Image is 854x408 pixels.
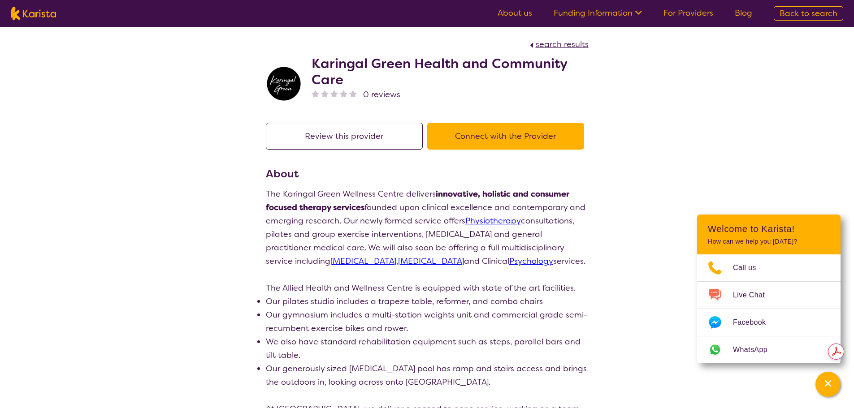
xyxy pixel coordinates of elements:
span: 0 reviews [363,88,400,101]
a: Connect with the Provider [427,131,589,142]
button: Connect with the Provider [427,123,584,150]
a: Web link opens in a new tab. [697,336,841,363]
button: Review this provider [266,123,423,150]
li: We also have standard rehabilitation equipment such as steps, parallel bars and tilt table. [266,335,589,362]
span: Facebook [733,316,776,329]
img: nonereviewstar [321,90,329,97]
h2: Welcome to Karista! [708,223,830,234]
span: WhatsApp [733,343,778,356]
li: Our gymnasium includes a multi-station weights unit and commercial grade semi-recumbent exercise ... [266,308,589,335]
p: How can we help you [DATE]? [708,238,830,245]
p: The Allied Health and Wellness Centre is equipped with state of the art facilities. [266,281,589,295]
strong: innovative, holistic and consumer focused therapy services [266,189,569,213]
span: Back to search [780,8,837,19]
p: The Karingal Green Wellness Centre delivers founded upon clinical excellence and contemporary and... [266,187,589,268]
img: nonereviewstar [330,90,338,97]
button: Channel Menu [815,372,841,397]
span: Call us [733,261,767,275]
a: [MEDICAL_DATA] [398,256,464,266]
a: Psychology [509,256,553,266]
li: Our pilates studio includes a trapeze table, reformer, and combo chairs [266,295,589,308]
a: For Providers [663,8,713,18]
img: nonereviewstar [312,90,319,97]
span: Live Chat [733,288,776,302]
a: Blog [735,8,752,18]
a: About us [498,8,532,18]
a: Back to search [774,6,843,21]
img: inw3tbibt4pyykleikgs.png [266,66,302,102]
a: Funding Information [554,8,642,18]
span: search results [536,39,589,50]
a: Review this provider [266,131,427,142]
img: Karista logo [11,7,56,20]
h2: Karingal Green Health and Community Care [312,56,589,88]
a: [MEDICAL_DATA] [330,256,396,266]
ul: Choose channel [697,254,841,363]
a: search results [528,39,589,50]
img: nonereviewstar [340,90,347,97]
div: Channel Menu [697,215,841,363]
h3: About [266,166,589,182]
img: nonereviewstar [349,90,357,97]
a: Physiotherapy [465,215,521,226]
li: Our generously sized [MEDICAL_DATA] pool has ramp and stairs access and brings the outdoors in, l... [266,362,589,389]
